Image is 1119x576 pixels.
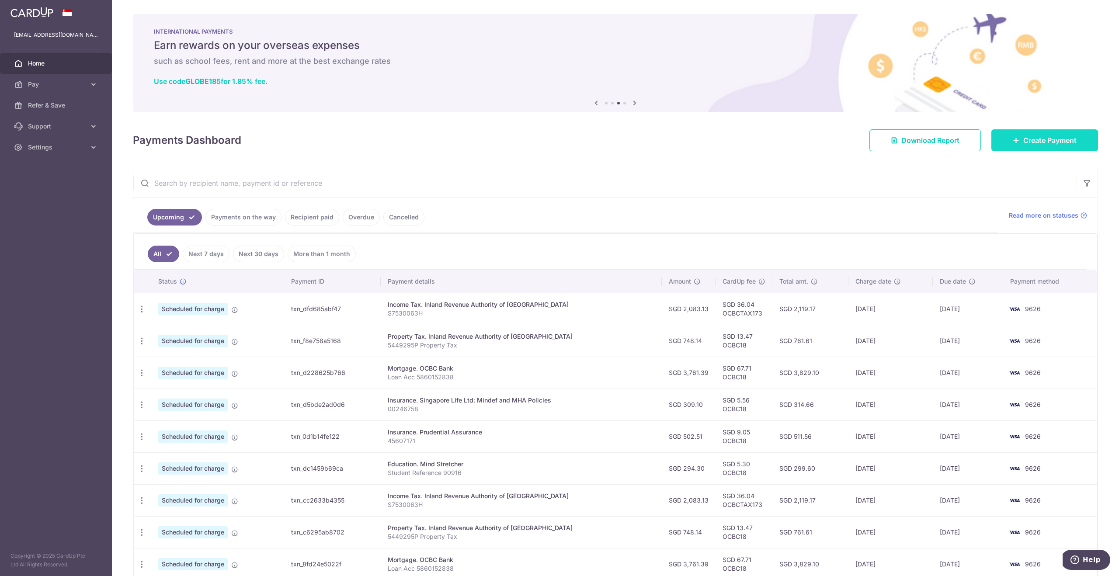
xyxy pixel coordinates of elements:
[716,293,772,325] td: SGD 36.04 OCBCTAX173
[1003,270,1097,293] th: Payment method
[855,277,891,286] span: Charge date
[662,516,716,548] td: SGD 748.14
[848,357,932,389] td: [DATE]
[158,494,228,507] span: Scheduled for charge
[662,420,716,452] td: SGD 502.51
[933,357,1003,389] td: [DATE]
[10,7,53,17] img: CardUp
[772,357,848,389] td: SGD 3,829.10
[284,293,381,325] td: txn_dfd685abf47
[1006,431,1023,442] img: Bank Card
[772,420,848,452] td: SGD 511.56
[1006,527,1023,538] img: Bank Card
[716,420,772,452] td: SGD 9.05 OCBC18
[1063,550,1110,572] iframe: Opens a widget where you can find more information
[1009,211,1078,220] span: Read more on statuses
[381,270,662,293] th: Payment details
[28,59,86,68] span: Home
[716,357,772,389] td: SGD 67.71 OCBC18
[284,357,381,389] td: txn_d228625b766
[1025,528,1041,536] span: 9626
[662,293,716,325] td: SGD 2,083.13
[1009,211,1087,220] a: Read more on statuses
[284,270,381,293] th: Payment ID
[388,500,655,509] p: S7530063H
[388,405,655,413] p: 00246758
[848,484,932,516] td: [DATE]
[716,452,772,484] td: SGD 5.30 OCBC18
[933,516,1003,548] td: [DATE]
[1025,433,1041,440] span: 9626
[388,564,655,573] p: Loan Acc 5860152838
[158,335,228,347] span: Scheduled for charge
[716,516,772,548] td: SGD 13.47 OCBC18
[772,452,848,484] td: SGD 299.60
[133,14,1098,112] img: International Payment Banner
[388,555,655,564] div: Mortgage. OCBC Bank
[388,468,655,477] p: Student Reference 90916
[1025,337,1041,344] span: 9626
[388,396,655,405] div: Insurance. Singapore Life Ltd: Mindef and MHA Policies
[869,129,981,151] a: Download Report
[284,484,381,516] td: txn_cc2633b4355
[933,452,1003,484] td: [DATE]
[147,209,202,226] a: Upcoming
[28,143,86,152] span: Settings
[154,38,1077,52] h5: Earn rewards on your overseas expenses
[933,389,1003,420] td: [DATE]
[388,460,655,468] div: Education. Mind Stretcher
[1025,560,1041,568] span: 9626
[662,452,716,484] td: SGD 294.30
[383,209,424,226] a: Cancelled
[343,209,380,226] a: Overdue
[933,484,1003,516] td: [DATE]
[284,452,381,484] td: txn_dc1459b69ca
[1025,369,1041,376] span: 9626
[388,300,655,309] div: Income Tax. Inland Revenue Authority of [GEOGRAPHIC_DATA]
[779,277,808,286] span: Total amt.
[158,277,177,286] span: Status
[1006,463,1023,474] img: Bank Card
[772,389,848,420] td: SGD 314.66
[848,293,932,325] td: [DATE]
[1006,399,1023,410] img: Bank Card
[233,246,284,262] a: Next 30 days
[901,135,959,146] span: Download Report
[158,367,228,379] span: Scheduled for charge
[772,325,848,357] td: SGD 761.61
[1025,401,1041,408] span: 9626
[662,484,716,516] td: SGD 2,083.13
[716,325,772,357] td: SGD 13.47 OCBC18
[285,209,339,226] a: Recipient paid
[388,492,655,500] div: Income Tax. Inland Revenue Authority of [GEOGRAPHIC_DATA]
[388,428,655,437] div: Insurance. Prudential Assurance
[288,246,356,262] a: More than 1 month
[154,56,1077,66] h6: such as school fees, rent and more at the best exchange rates
[284,389,381,420] td: txn_d5bde2ad0d6
[991,129,1098,151] a: Create Payment
[158,303,228,315] span: Scheduled for charge
[1006,559,1023,569] img: Bank Card
[133,169,1077,197] input: Search by recipient name, payment id or reference
[716,484,772,516] td: SGD 36.04 OCBCTAX173
[716,389,772,420] td: SGD 5.56 OCBC18
[28,80,86,89] span: Pay
[848,452,932,484] td: [DATE]
[148,246,179,262] a: All
[848,420,932,452] td: [DATE]
[28,101,86,110] span: Refer & Save
[158,430,228,443] span: Scheduled for charge
[662,389,716,420] td: SGD 309.10
[158,558,228,570] span: Scheduled for charge
[848,389,932,420] td: [DATE]
[1006,304,1023,314] img: Bank Card
[388,524,655,532] div: Property Tax. Inland Revenue Authority of [GEOGRAPHIC_DATA]
[669,277,691,286] span: Amount
[1025,496,1041,504] span: 9626
[1006,495,1023,506] img: Bank Card
[848,516,932,548] td: [DATE]
[388,341,655,350] p: 5449295P Property Tax
[662,357,716,389] td: SGD 3,761.39
[848,325,932,357] td: [DATE]
[1006,368,1023,378] img: Bank Card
